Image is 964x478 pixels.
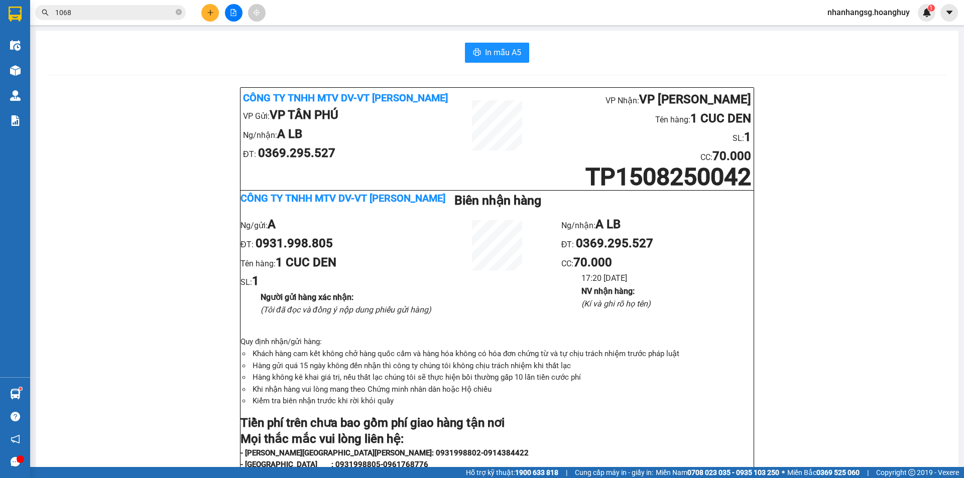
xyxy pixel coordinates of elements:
li: Tên hàng: [539,109,751,128]
strong: - [GEOGRAPHIC_DATA] : 0931998805-0961768776 [240,460,428,469]
span: plus [207,9,214,16]
span: Miền Bắc [787,467,860,478]
li: ĐT: [561,234,754,253]
button: plus [201,4,219,22]
ul: CC [561,215,754,310]
b: 0369.295.527 [258,146,335,160]
li: Khi nhận hàng vui lòng mang theo Chứng minh nhân dân hoặc Hộ chiếu [251,384,754,396]
b: A [268,217,276,231]
sup: 1 [19,387,22,390]
button: file-add [225,4,243,22]
li: Khách hàng cam kết không chở hàng quốc cấm và hàng hóa không có hóa đơn chứng từ và tự chịu trách... [251,348,754,360]
li: Hàng gửi quá 15 ngày không đến nhận thì công ty chúng tôi không chịu trách nhiệm khi thất lạc [251,360,754,372]
li: Tên hàng: [240,253,433,272]
li: Ng/nhận: [561,215,754,234]
span: In mẫu A5 [485,46,521,59]
span: Hỗ trợ kỹ thuật: [466,467,558,478]
b: A LB [277,127,302,141]
b: Công ty TNHH MTV DV-VT [PERSON_NAME] [240,192,445,204]
b: 0931.998.805 [256,236,333,250]
strong: 1900 633 818 [515,468,558,476]
button: aim [248,4,266,22]
h1: TP1508250042 [539,166,751,188]
span: 1 [929,5,933,12]
button: caret-down [940,4,958,22]
li: ĐT: [240,234,433,253]
strong: 0369 525 060 [816,468,860,476]
strong: - [PERSON_NAME][GEOGRAPHIC_DATA][PERSON_NAME]: 0931998802-0914384422 [240,448,529,457]
img: solution-icon [10,115,21,126]
b: 70.000 [712,149,751,163]
li: Kiểm tra biên nhận trước khi rời khỏi quầy [251,395,754,407]
li: ĐT: [243,144,455,163]
b: Người gửi hàng xác nhận : [261,292,353,302]
img: logo-vxr [9,7,22,22]
span: | [566,467,567,478]
b: Biên nhận hàng [454,193,541,208]
span: question-circle [11,412,20,421]
li: CC [539,147,751,166]
b: 0369.295.527 [576,236,653,250]
b: 1 CUC DEN [690,111,751,125]
span: | [867,467,869,478]
span: ⚪️ [782,470,785,474]
strong: Mọi thắc mắc vui lòng liên hệ: [240,432,404,446]
span: close-circle [176,8,182,18]
span: message [11,457,20,466]
span: : [710,152,751,162]
li: VP Nhận: [539,90,751,109]
i: (Kí và ghi rõ họ tên) [581,299,651,308]
img: warehouse-icon [10,40,21,51]
b: 1 [252,274,259,288]
img: warehouse-icon [10,65,21,76]
span: search [42,9,49,16]
li: Hàng không kê khai giá trị, nếu thất lạc chúng tôi sẽ thực hiện bồi thường gấp 10 lần tiền cước phí [251,372,754,384]
img: warehouse-icon [10,389,21,399]
span: aim [253,9,260,16]
img: warehouse-icon [10,90,21,101]
b: VP [PERSON_NAME] [639,92,751,106]
span: printer [473,48,481,58]
b: 1 [744,130,751,144]
span: copyright [908,469,915,476]
b: 1 CUC DEN [276,255,336,269]
span: nhanhangsg.hoanghuy [819,6,918,19]
b: A LB [595,217,621,231]
li: Ng/gửi: [240,215,433,234]
b: Công ty TNHH MTV DV-VT [PERSON_NAME] [243,92,448,104]
span: caret-down [945,8,954,17]
b: 70.000 [573,255,612,269]
li: VP Gửi: [243,106,455,125]
strong: Tiền phí trên chưa bao gồm phí giao hàng tận nơi [240,416,505,430]
span: : [571,259,612,268]
span: close-circle [176,9,182,15]
li: SL: [539,128,751,147]
li: SL: [240,272,433,291]
img: icon-new-feature [922,8,931,17]
span: file-add [230,9,237,16]
button: printerIn mẫu A5 [465,43,529,63]
span: Miền Nam [656,467,779,478]
li: 17:20 [DATE] [581,272,754,284]
strong: 0708 023 035 - 0935 103 250 [687,468,779,476]
b: NV nhận hàng : [581,286,635,296]
b: VP TÂN PHÚ [270,108,338,122]
sup: 1 [928,5,935,12]
span: notification [11,434,20,444]
input: Tìm tên, số ĐT hoặc mã đơn [55,7,174,18]
span: Cung cấp máy in - giấy in: [575,467,653,478]
li: Ng/nhận: [243,125,455,144]
i: (Tôi đã đọc và đồng ý nộp dung phiếu gửi hàng) [261,305,431,314]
